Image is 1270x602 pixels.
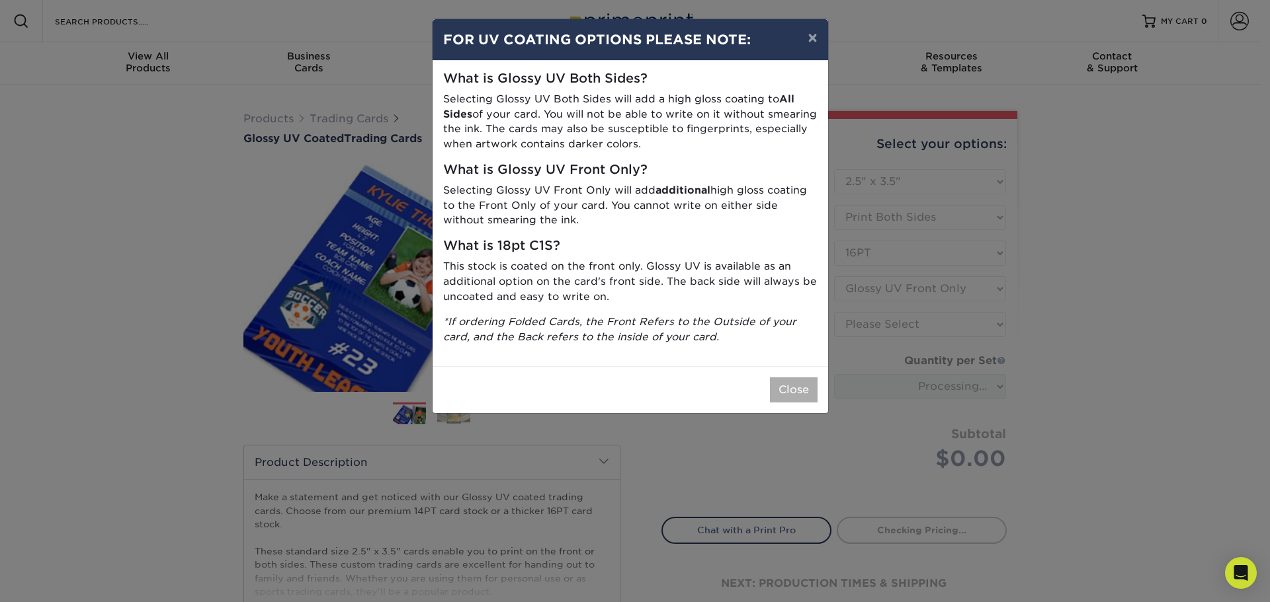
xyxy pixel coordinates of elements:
[443,92,818,152] p: Selecting Glossy UV Both Sides will add a high gloss coating to of your card. You will not be abl...
[797,19,827,56] button: ×
[656,184,710,196] strong: additional
[443,315,796,343] i: *If ordering Folded Cards, the Front Refers to the Outside of your card, and the Back refers to t...
[443,259,818,304] p: This stock is coated on the front only. Glossy UV is available as an additional option on the car...
[443,163,818,178] h5: What is Glossy UV Front Only?
[443,183,818,228] p: Selecting Glossy UV Front Only will add high gloss coating to the Front Only of your card. You ca...
[443,93,794,120] strong: All Sides
[770,377,818,402] button: Close
[443,30,818,50] h4: FOR UV COATING OPTIONS PLEASE NOTE:
[1225,557,1257,589] div: Open Intercom Messenger
[443,71,818,87] h5: What is Glossy UV Both Sides?
[443,239,818,254] h5: What is 18pt C1S?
